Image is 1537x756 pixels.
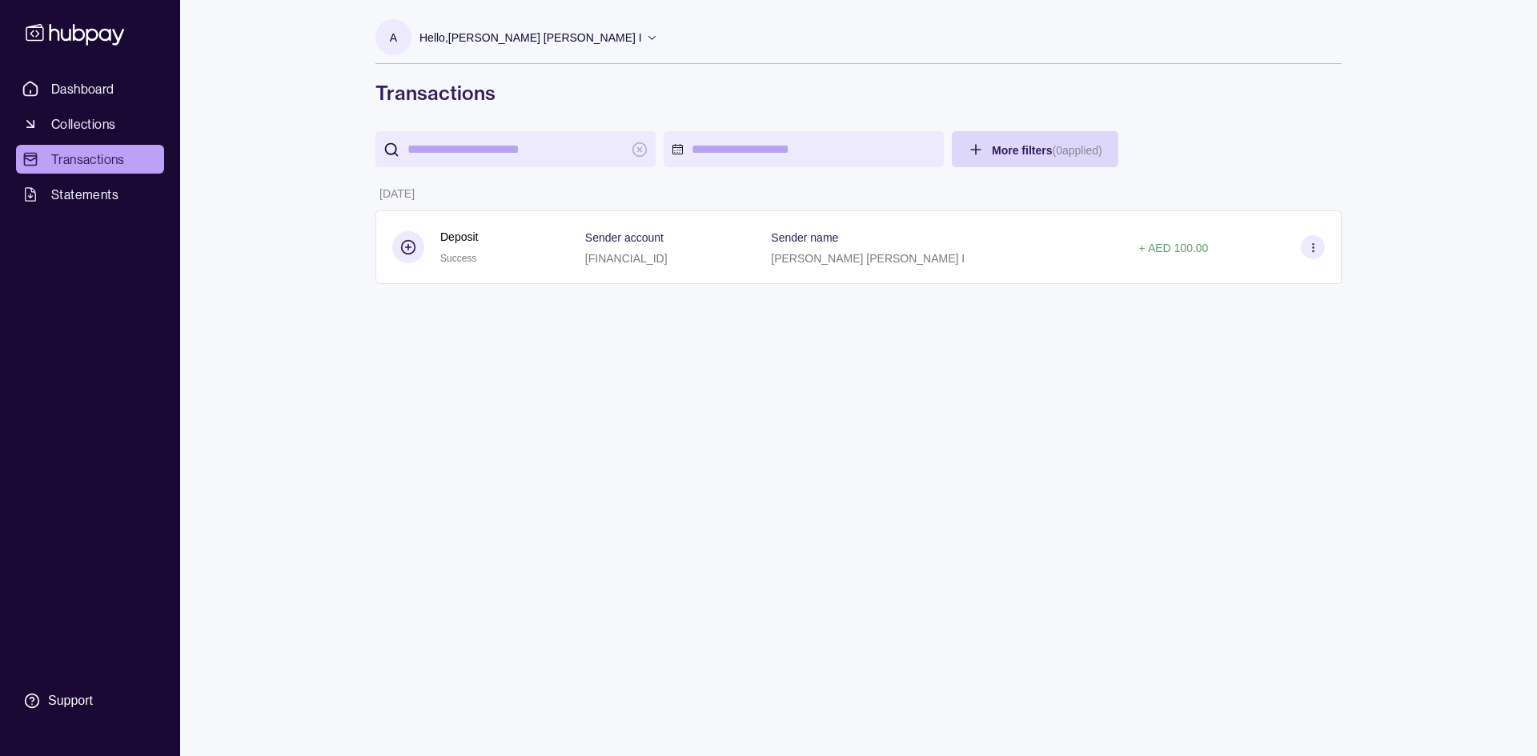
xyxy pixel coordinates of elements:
p: Deposit [440,228,478,246]
input: search [407,131,624,167]
p: [FINANCIAL_ID] [585,252,668,265]
span: Dashboard [51,79,114,98]
a: Statements [16,180,164,209]
span: Transactions [51,150,125,169]
p: [PERSON_NAME] [PERSON_NAME] I [771,252,965,265]
button: More filters(0applied) [952,131,1118,167]
a: Collections [16,110,164,138]
p: Sender name [771,231,838,244]
a: Support [16,684,164,718]
p: Hello, [PERSON_NAME] [PERSON_NAME] I [419,29,642,46]
p: Sender account [585,231,664,244]
a: Transactions [16,145,164,174]
p: A [390,29,397,46]
span: Statements [51,185,118,204]
a: Dashboard [16,74,164,103]
span: Success [440,253,476,264]
p: [DATE] [379,187,415,200]
h1: Transactions [375,80,1342,106]
p: ( 0 applied) [1052,144,1102,157]
span: Collections [51,114,115,134]
div: Support [48,692,93,710]
p: + AED 100.00 [1139,242,1209,254]
span: More filters [992,144,1102,157]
